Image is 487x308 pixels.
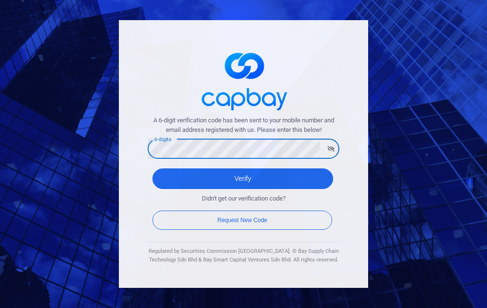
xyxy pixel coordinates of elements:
[148,116,339,136] span: A 6-digit verification code has been sent to your mobile number and email address registered with...
[148,247,339,264] div: Regulated by Securities Commission [GEOGRAPHIC_DATA]. © Bay Supply Chain Technology Sdn Bhd & Bay...
[154,136,171,143] label: 6-digits
[196,44,291,116] img: logo
[202,194,286,204] span: Didn't get our verification code?
[152,211,332,230] button: Request New Code
[152,168,333,189] button: Verify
